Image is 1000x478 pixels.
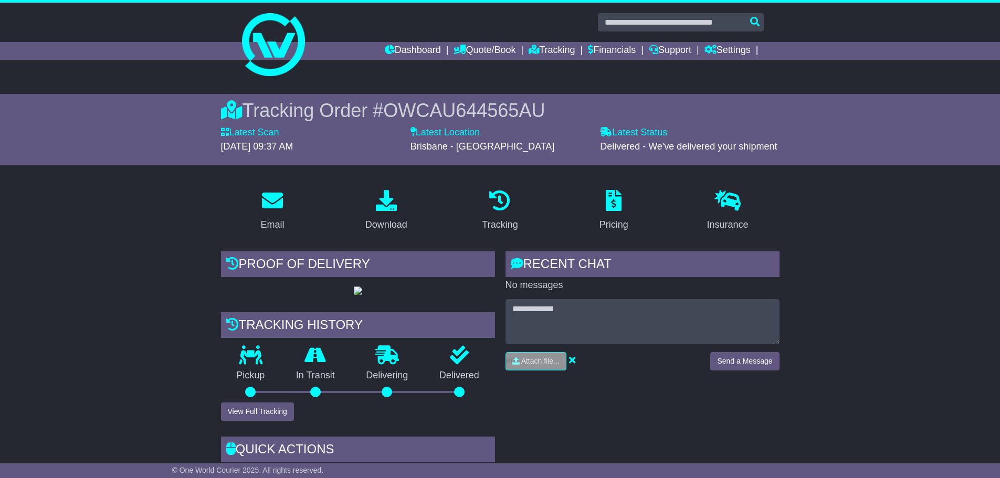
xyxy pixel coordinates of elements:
a: Pricing [593,186,635,236]
span: Brisbane - [GEOGRAPHIC_DATA] [410,141,554,152]
label: Latest Status [600,127,667,139]
span: © One World Courier 2025. All rights reserved. [172,466,324,474]
p: Delivered [424,370,495,381]
a: Download [359,186,414,236]
div: Email [260,218,284,232]
p: No messages [506,280,780,291]
div: Insurance [707,218,749,232]
a: Dashboard [385,42,441,60]
div: Proof of Delivery [221,251,495,280]
label: Latest Location [410,127,480,139]
button: Send a Message [710,352,779,370]
div: Tracking Order # [221,99,780,122]
div: Tracking history [221,312,495,341]
a: Financials [588,42,636,60]
div: RECENT CHAT [506,251,780,280]
p: Pickup [221,370,281,381]
label: Latest Scan [221,127,279,139]
span: [DATE] 09:37 AM [221,141,293,152]
div: Quick Actions [221,437,495,465]
div: Download [365,218,407,232]
a: Quote/Book [454,42,515,60]
span: OWCAU644565AU [383,100,545,121]
a: Support [649,42,691,60]
a: Settings [704,42,751,60]
p: In Transit [280,370,351,381]
a: Insurance [700,186,755,236]
span: Delivered - We've delivered your shipment [600,141,777,152]
img: GetPodImage [354,286,362,295]
a: Tracking [529,42,575,60]
button: View Full Tracking [221,402,294,421]
a: Tracking [475,186,524,236]
p: Delivering [351,370,424,381]
div: Pricing [599,218,628,232]
div: Tracking [482,218,518,232]
a: Email [254,186,291,236]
